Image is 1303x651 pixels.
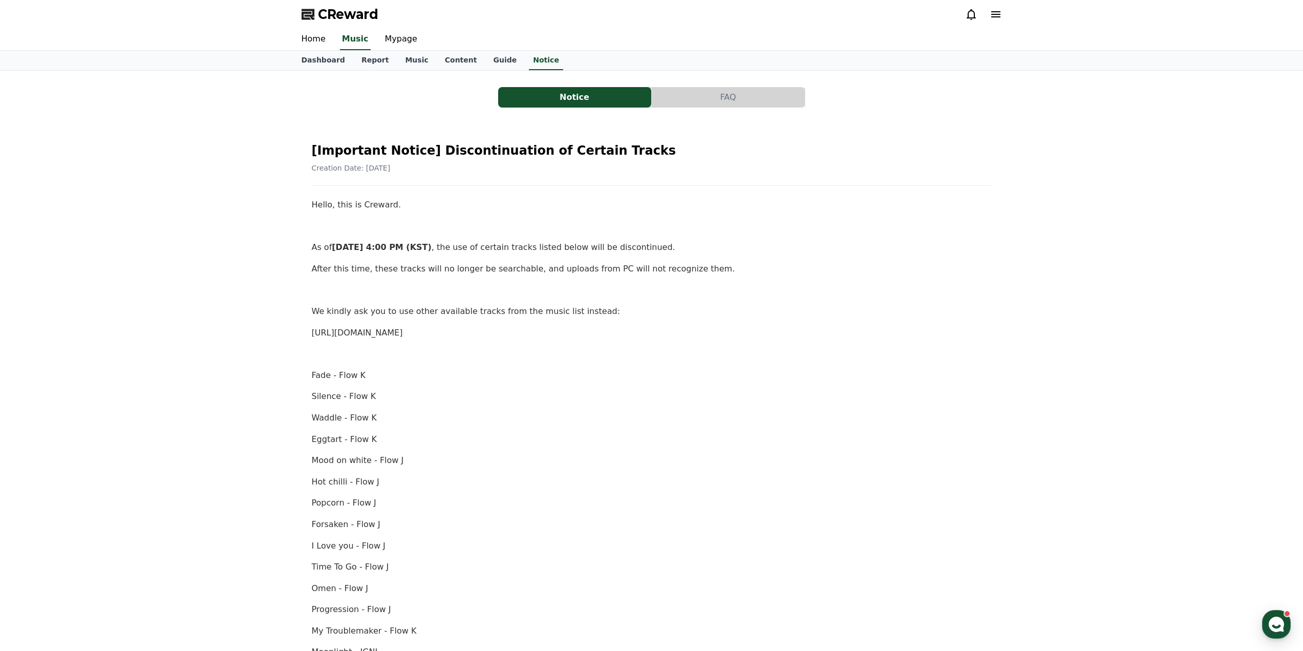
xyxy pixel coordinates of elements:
[312,142,992,159] h2: [Important Notice] Discontinuation of Certain Tracks
[312,560,992,574] p: Time To Go - Flow J
[312,328,403,338] a: [URL][DOMAIN_NAME]
[26,340,44,348] span: Home
[293,29,334,50] a: Home
[312,475,992,489] p: Hot chilli - Flow J
[312,603,992,616] p: Progression - Flow J
[353,51,397,70] a: Report
[312,411,992,425] p: Waddle - Flow K
[293,51,353,70] a: Dashboard
[312,390,992,403] p: Silence - Flow K
[312,624,992,638] p: My Troublemaker - Flow K
[312,433,992,446] p: Eggtart - Flow K
[498,87,651,108] button: Notice
[312,262,992,276] p: After this time, these tracks will no longer be searchable, and uploads from PC will not recogniz...
[152,340,177,348] span: Settings
[3,325,68,350] a: Home
[312,241,992,254] p: As of , the use of certain tracks listed below will be discontinued.
[312,539,992,553] p: I Love you - Flow J
[312,305,992,318] p: We kindly ask you to use other available tracks from the music list instead:
[498,87,652,108] a: Notice
[312,454,992,467] p: Mood on white - Flow J
[652,87,805,108] a: FAQ
[85,341,115,349] span: Messages
[485,51,525,70] a: Guide
[312,496,992,510] p: Popcorn - Flow J
[132,325,197,350] a: Settings
[302,6,378,23] a: CReward
[397,51,436,70] a: Music
[312,369,992,382] p: Fade - Flow K
[652,87,805,108] button: FAQ
[312,198,992,212] p: Hello, this is Creward.
[332,242,432,252] strong: [DATE] 4:00 PM (KST)
[377,29,425,50] a: Mypage
[312,582,992,595] p: Omen - Flow J
[318,6,378,23] span: CReward
[529,51,563,70] a: Notice
[312,164,391,172] span: Creation Date: [DATE]
[437,51,485,70] a: Content
[340,29,371,50] a: Music
[68,325,132,350] a: Messages
[312,518,992,531] p: Forsaken - Flow J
